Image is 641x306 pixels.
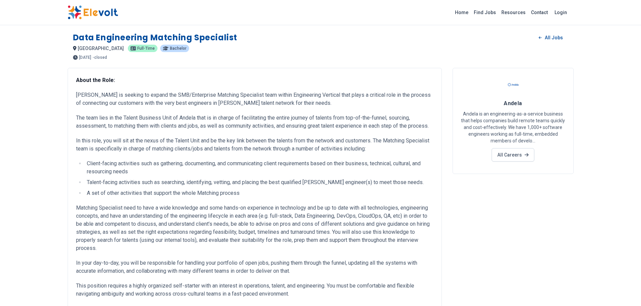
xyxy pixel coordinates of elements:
a: Resources [499,7,528,18]
p: The team lies in the Talent Business Unit of Andela that is in charge of facilitating the entire ... [76,114,433,130]
span: full-time [137,46,155,50]
span: [GEOGRAPHIC_DATA] [78,46,124,51]
span: Andela [504,100,522,106]
p: In this role, you will sit at the nexus of the Talent Unit and be the key link between the talent... [76,137,433,153]
a: All Jobs [533,33,568,43]
p: Matching Specialist need to have a wide knowledge and some hands-on experience in technology and ... [76,204,433,252]
p: [PERSON_NAME] is seeking to expand the SMB/Enterprise Matching Specialist team within Engineering... [76,91,433,107]
li: Client-facing activities such as gathering, documenting, and communicating client requirements ba... [85,160,433,176]
h1: Data Engineering Matching Specialist [73,32,238,43]
img: Elevolt [68,5,118,19]
li: Talent-facing activities such as searching, identifying, vetting, and placing the best qualified ... [85,178,433,186]
span: [DATE] [79,55,91,59]
p: - closed [93,55,107,59]
a: All Careers [492,148,534,162]
a: Contact [528,7,550,18]
a: Home [452,7,471,18]
p: Andela is an engineering-as-a-service business that helps companies build remote teams quickly an... [461,111,565,144]
a: Find Jobs [471,7,499,18]
a: Login [550,6,571,19]
strong: About the Role: [76,77,115,83]
p: In your day-to-day, you will be responsible for handling your portfolio of open jobs, pushing the... [76,259,433,275]
span: bachelor [170,46,186,50]
li: A set of other activities that support the whole Matching process [85,189,433,197]
p: This position requires a highly organized self-starter with an interest in operations, talent, an... [76,282,433,298]
img: Andela [505,76,522,93]
iframe: Advertisement [453,182,574,276]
